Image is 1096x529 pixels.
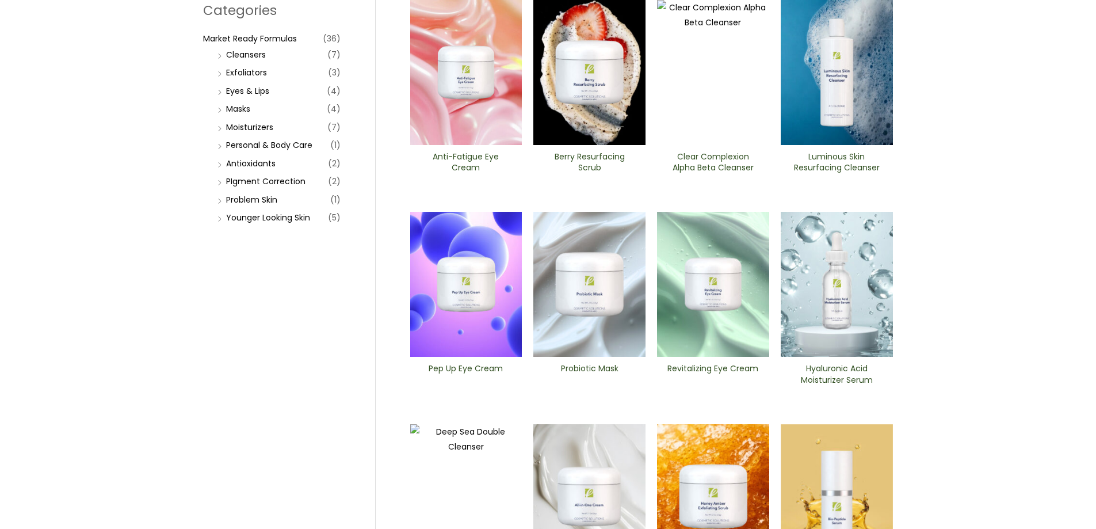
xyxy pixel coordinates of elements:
[327,83,341,99] span: (4)
[226,176,305,187] a: PIgment Correction
[226,121,273,133] a: Moisturizers
[781,212,893,357] img: Hyaluronic moisturizer Serum
[226,212,310,223] a: Younger Looking Skin
[328,173,341,189] span: (2)
[791,151,883,173] h2: Luminous Skin Resurfacing ​Cleanser
[226,49,266,60] a: Cleansers
[533,212,646,357] img: Probiotic Mask
[330,192,341,208] span: (1)
[226,85,269,97] a: Eyes & Lips
[667,363,759,389] a: Revitalizing ​Eye Cream
[330,137,341,153] span: (1)
[226,194,277,205] a: Problem Skin
[419,151,512,173] h2: Anti-Fatigue Eye Cream
[226,158,276,169] a: Antioxidants
[667,151,759,177] a: Clear Complexion Alpha Beta ​Cleanser
[657,212,769,357] img: Revitalizing ​Eye Cream
[543,151,636,173] h2: Berry Resurfacing Scrub
[667,151,759,173] h2: Clear Complexion Alpha Beta ​Cleanser
[543,363,636,389] a: Probiotic Mask
[791,363,883,389] a: Hyaluronic Acid Moisturizer Serum
[327,101,341,117] span: (4)
[667,363,759,385] h2: Revitalizing ​Eye Cream
[203,33,297,44] a: Market Ready Formulas
[328,210,341,226] span: (5)
[419,363,512,385] h2: Pep Up Eye Cream
[543,151,636,177] a: Berry Resurfacing Scrub
[327,47,341,63] span: (7)
[226,103,250,115] a: Masks
[323,31,341,47] span: (36)
[327,119,341,135] span: (7)
[419,363,512,389] a: Pep Up Eye Cream
[226,139,312,151] a: Personal & Body Care
[328,155,341,172] span: (2)
[328,64,341,81] span: (3)
[791,363,883,385] h2: Hyaluronic Acid Moisturizer Serum
[543,363,636,385] h2: Probiotic Mask
[791,151,883,177] a: Luminous Skin Resurfacing ​Cleanser
[419,151,512,177] a: Anti-Fatigue Eye Cream
[410,212,522,357] img: Pep Up Eye Cream
[226,67,267,78] a: Exfoliators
